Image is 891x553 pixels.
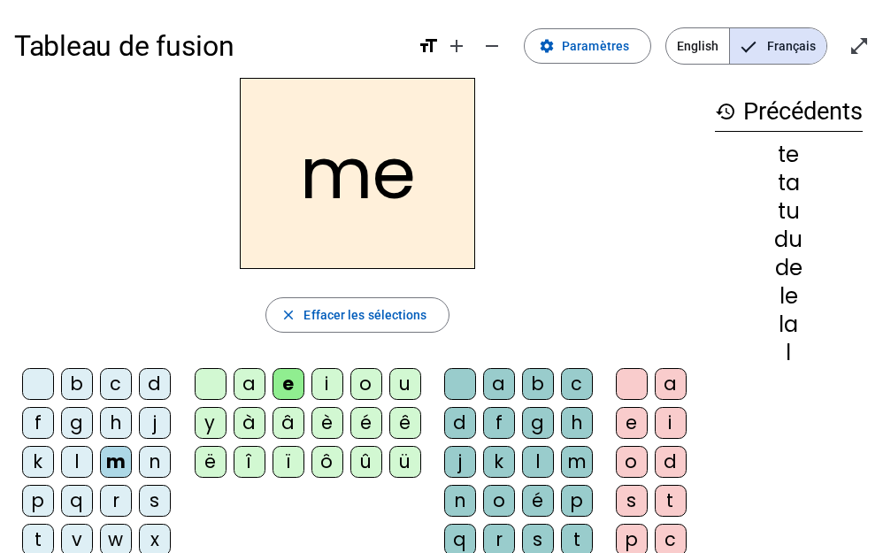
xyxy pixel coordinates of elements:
[715,229,863,250] div: du
[273,446,304,478] div: ï
[100,407,132,439] div: h
[715,201,863,222] div: tu
[655,368,687,400] div: a
[524,28,651,64] button: Paramètres
[715,173,863,194] div: ta
[350,407,382,439] div: é
[234,407,265,439] div: à
[234,446,265,478] div: î
[715,314,863,335] div: la
[483,407,515,439] div: f
[389,368,421,400] div: u
[273,407,304,439] div: â
[195,446,227,478] div: ë
[100,485,132,517] div: r
[474,28,510,64] button: Diminuer la taille de la police
[616,446,648,478] div: o
[561,485,593,517] div: p
[539,38,555,54] mat-icon: settings
[444,407,476,439] div: d
[715,92,863,132] h3: Précédents
[418,35,439,57] mat-icon: format_size
[439,28,474,64] button: Augmenter la taille de la police
[139,407,171,439] div: j
[715,286,863,307] div: le
[481,35,503,57] mat-icon: remove
[61,446,93,478] div: l
[303,304,426,326] span: Effacer les sélections
[100,446,132,478] div: m
[561,368,593,400] div: c
[280,307,296,323] mat-icon: close
[483,485,515,517] div: o
[655,446,687,478] div: d
[195,407,227,439] div: y
[139,446,171,478] div: n
[483,446,515,478] div: k
[483,368,515,400] div: a
[22,485,54,517] div: p
[522,407,554,439] div: g
[389,407,421,439] div: ê
[715,257,863,279] div: de
[616,407,648,439] div: e
[562,35,629,57] span: Paramètres
[715,342,863,364] div: l
[665,27,827,65] mat-button-toggle-group: Language selection
[522,446,554,478] div: l
[311,446,343,478] div: ô
[561,407,593,439] div: h
[350,368,382,400] div: o
[311,368,343,400] div: i
[841,28,877,64] button: Entrer en plein écran
[61,368,93,400] div: b
[446,35,467,57] mat-icon: add
[849,35,870,57] mat-icon: open_in_full
[61,485,93,517] div: q
[139,368,171,400] div: d
[139,485,171,517] div: s
[561,446,593,478] div: m
[655,485,687,517] div: t
[444,446,476,478] div: j
[265,297,449,333] button: Effacer les sélections
[100,368,132,400] div: c
[666,28,729,64] span: English
[444,485,476,517] div: n
[655,407,687,439] div: i
[715,101,736,122] mat-icon: history
[522,368,554,400] div: b
[616,485,648,517] div: s
[14,18,403,74] h1: Tableau de fusion
[22,446,54,478] div: k
[311,407,343,439] div: è
[234,368,265,400] div: a
[715,144,863,165] div: te
[522,485,554,517] div: é
[730,28,826,64] span: Français
[61,407,93,439] div: g
[273,368,304,400] div: e
[240,78,475,269] h2: me
[350,446,382,478] div: û
[22,407,54,439] div: f
[389,446,421,478] div: ü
